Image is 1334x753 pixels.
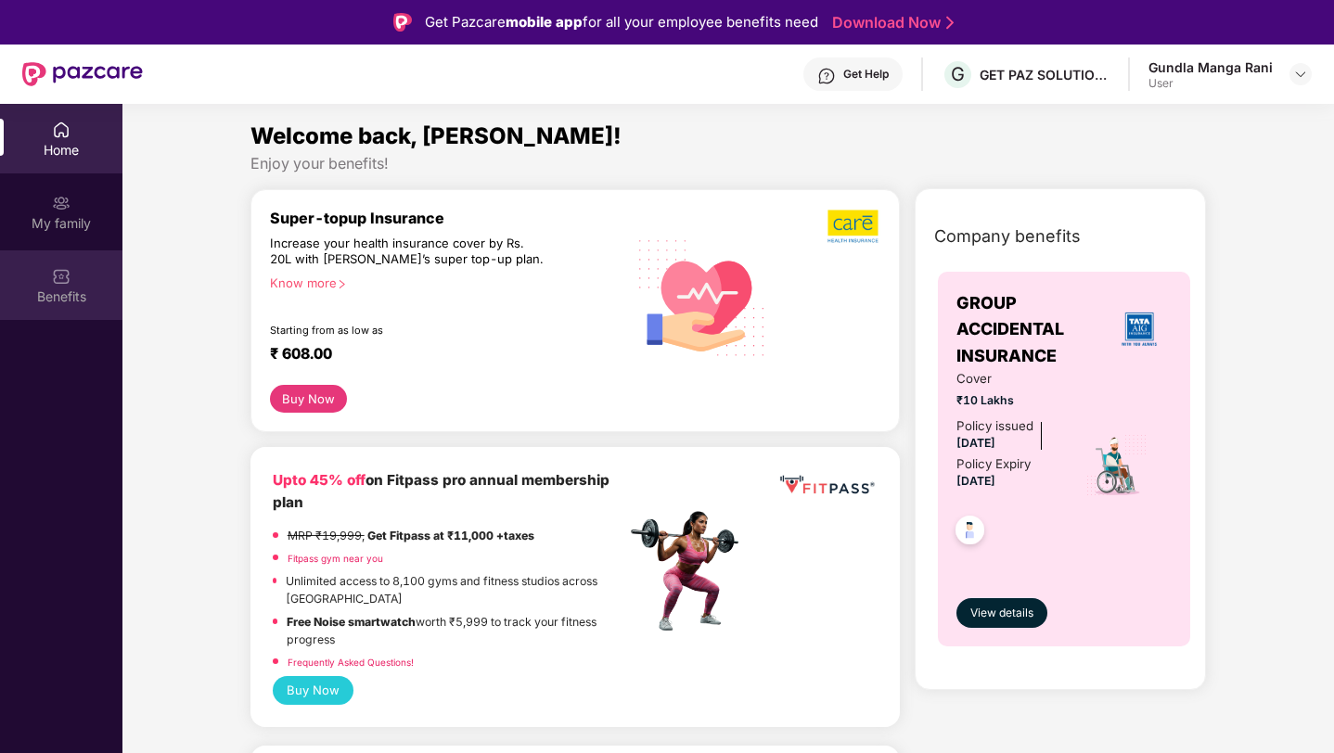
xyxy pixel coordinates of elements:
[1114,304,1164,354] img: insurerLogo
[956,474,995,488] span: [DATE]
[270,275,615,288] div: Know more
[970,605,1033,622] span: View details
[1148,76,1273,91] div: User
[273,471,366,489] b: Upto 45% off
[832,13,948,32] a: Download Now
[288,553,383,564] a: Fitpass gym near you
[273,471,609,511] b: on Fitpass pro annual membership plan
[286,572,625,608] p: Unlimited access to 8,100 gyms and fitness studios across [GEOGRAPHIC_DATA]
[288,657,414,668] a: Frequently Asked Questions!
[1293,67,1308,82] img: svg+xml;base64,PHN2ZyBpZD0iRHJvcGRvd24tMzJ4MzIiIHhtbG5zPSJodHRwOi8vd3d3LnczLm9yZy8yMDAwL3N2ZyIgd2...
[270,385,347,413] button: Buy Now
[827,209,880,244] img: b5dec4f62d2307b9de63beb79f102df3.png
[843,67,889,82] div: Get Help
[250,154,1207,173] div: Enjoy your benefits!
[250,122,622,149] span: Welcome back, [PERSON_NAME]!
[934,223,1081,249] span: Company benefits
[287,613,625,649] p: worth ₹5,999 to track your fitness progress
[956,454,1031,474] div: Policy Expiry
[506,13,583,31] strong: mobile app
[52,194,71,212] img: svg+xml;base64,PHN2ZyB3aWR0aD0iMjAiIGhlaWdodD0iMjAiIHZpZXdCb3g9IjAgMCAyMCAyMCIgZmlsbD0ibm9uZSIgeG...
[425,11,818,33] div: Get Pazcare for all your employee benefits need
[956,290,1108,369] span: GROUP ACCIDENTAL INSURANCE
[946,13,954,32] img: Stroke
[52,121,71,139] img: svg+xml;base64,PHN2ZyBpZD0iSG9tZSIgeG1sbnM9Imh0dHA6Ly93d3cudzMub3JnLzIwMDAvc3ZnIiB3aWR0aD0iMjAiIG...
[287,615,416,629] strong: Free Noise smartwatch
[270,344,608,366] div: ₹ 608.00
[947,510,993,555] img: svg+xml;base64,PHN2ZyB4bWxucz0iaHR0cDovL3d3dy53My5vcmcvMjAwMC9zdmciIHdpZHRoPSI0OC45NDMiIGhlaWdodD...
[1148,58,1273,76] div: Gundla Manga Rani
[956,369,1061,389] span: Cover
[270,324,547,337] div: Starting from as low as
[270,209,626,227] div: Super-topup Insurance
[956,416,1033,436] div: Policy issued
[270,236,546,268] div: Increase your health insurance cover by Rs. 20L with [PERSON_NAME]’s super top-up plan.
[625,506,755,636] img: fpp.png
[1084,433,1148,498] img: icon
[22,62,143,86] img: New Pazcare Logo
[52,267,71,286] img: svg+xml;base64,PHN2ZyBpZD0iQmVuZWZpdHMiIHhtbG5zPSJodHRwOi8vd3d3LnczLm9yZy8yMDAwL3N2ZyIgd2lkdGg9Ij...
[288,529,365,542] del: MRP ₹19,999,
[273,676,353,705] button: Buy Now
[951,63,965,85] span: G
[956,391,1061,409] span: ₹10 Lakhs
[956,598,1047,628] button: View details
[367,529,534,542] strong: Get Fitpass at ₹11,000 +taxes
[956,436,995,450] span: [DATE]
[776,469,878,501] img: fppp.png
[337,279,347,289] span: right
[393,13,412,32] img: Logo
[817,67,836,85] img: svg+xml;base64,PHN2ZyBpZD0iSGVscC0zMngzMiIgeG1sbnM9Imh0dHA6Ly93d3cudzMub3JnLzIwMDAvc3ZnIiB3aWR0aD...
[626,219,779,374] img: svg+xml;base64,PHN2ZyB4bWxucz0iaHR0cDovL3d3dy53My5vcmcvMjAwMC9zdmciIHhtbG5zOnhsaW5rPSJodHRwOi8vd3...
[980,66,1110,83] div: GET PAZ SOLUTIONS PRIVATE LIMTED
